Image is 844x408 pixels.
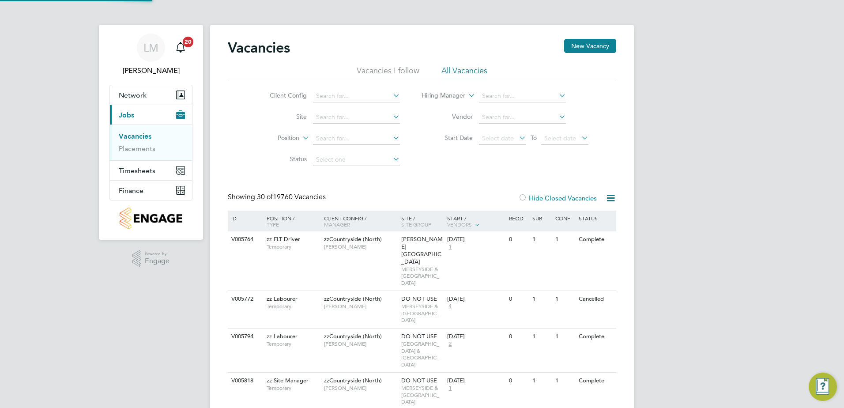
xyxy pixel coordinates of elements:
div: V005794 [229,329,260,345]
span: zz Site Manager [267,377,309,384]
span: zz FLT Driver [267,235,300,243]
input: Search for... [313,111,400,124]
span: Select date [482,134,514,142]
span: MERSEYSIDE & [GEOGRAPHIC_DATA] [401,303,443,324]
input: Search for... [313,132,400,145]
a: LM[PERSON_NAME] [109,34,192,76]
span: 1 [447,385,453,392]
span: [GEOGRAPHIC_DATA] & [GEOGRAPHIC_DATA] [401,340,443,368]
div: Sub [530,211,553,226]
span: 19760 Vacancies [257,193,326,201]
span: Select date [544,134,576,142]
div: [DATE] [447,295,505,303]
input: Search for... [479,111,566,124]
div: Conf [553,211,576,226]
span: zz Labourer [267,295,298,302]
span: Timesheets [119,166,155,175]
span: [PERSON_NAME] [324,303,397,310]
span: Lauren Morton [109,65,192,76]
label: Site [256,113,307,121]
span: Network [119,91,147,99]
div: 1 [530,291,553,307]
span: zzCountryside (North) [324,235,382,243]
a: Placements [119,144,155,153]
div: [DATE] [447,333,505,340]
div: 1 [530,373,553,389]
span: Powered by [145,250,170,258]
span: Temporary [267,340,320,348]
label: Position [249,134,299,143]
span: Temporary [267,303,320,310]
label: Hiring Manager [414,91,465,100]
label: Client Config [256,91,307,99]
div: 1 [553,329,576,345]
span: 2 [447,340,453,348]
label: Status [256,155,307,163]
div: 1 [553,373,576,389]
span: zz Labourer [267,332,298,340]
span: Temporary [267,243,320,250]
li: All Vacancies [441,65,487,81]
input: Select one [313,154,400,166]
label: Hide Closed Vacancies [518,194,597,202]
div: 0 [507,329,530,345]
img: countryside-properties-logo-retina.png [120,208,182,229]
div: Complete [576,373,615,389]
button: New Vacancy [564,39,616,53]
span: Jobs [119,111,134,119]
div: V005764 [229,231,260,248]
a: Go to home page [109,208,192,229]
div: ID [229,211,260,226]
button: Finance [110,181,192,200]
input: Search for... [479,90,566,102]
div: Showing [228,193,328,202]
div: Site / [399,211,445,232]
span: Engage [145,257,170,265]
span: Finance [119,186,143,195]
span: 1 [447,243,453,251]
span: Temporary [267,385,320,392]
label: Vendor [422,113,473,121]
div: Complete [576,329,615,345]
span: Type [267,221,279,228]
span: zzCountryside (North) [324,332,382,340]
span: Manager [324,221,350,228]
span: DO NOT USE [401,332,437,340]
a: Powered byEngage [132,250,170,267]
span: [PERSON_NAME] [324,243,397,250]
div: Position / [260,211,322,232]
div: V005818 [229,373,260,389]
h2: Vacancies [228,39,290,57]
span: To [528,132,539,144]
span: [PERSON_NAME][GEOGRAPHIC_DATA] [401,235,443,265]
li: Vacancies I follow [357,65,419,81]
div: 0 [507,231,530,248]
span: zzCountryside (North) [324,295,382,302]
div: Reqd [507,211,530,226]
div: 1 [553,231,576,248]
span: DO NOT USE [401,377,437,384]
button: Jobs [110,105,192,125]
div: Jobs [110,125,192,160]
div: Client Config / [322,211,399,232]
span: [PERSON_NAME] [324,340,397,348]
label: Start Date [422,134,473,142]
div: [DATE] [447,377,505,385]
div: Status [576,211,615,226]
span: 30 of [257,193,273,201]
div: 0 [507,373,530,389]
div: [DATE] [447,236,505,243]
span: 4 [447,303,453,310]
span: 20 [183,37,193,47]
div: Cancelled [576,291,615,307]
a: Vacancies [119,132,151,140]
input: Search for... [313,90,400,102]
button: Network [110,85,192,105]
span: Vendors [447,221,472,228]
div: Start / [445,211,507,233]
div: Complete [576,231,615,248]
span: MERSEYSIDE & [GEOGRAPHIC_DATA] [401,266,443,287]
span: Site Group [401,221,431,228]
span: [PERSON_NAME] [324,385,397,392]
span: DO NOT USE [401,295,437,302]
